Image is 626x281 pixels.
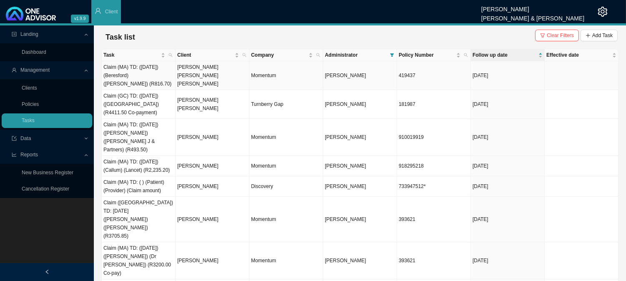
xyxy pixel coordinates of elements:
[12,68,17,73] span: user
[581,30,618,41] button: Add Task
[471,242,545,279] td: [DATE]
[167,49,174,61] span: search
[598,7,608,17] span: setting
[546,51,611,59] span: Effective date
[6,7,56,20] img: 2df55531c6924b55f21c4cf5d4484680-logo-light.svg
[397,49,471,61] th: Policy Number
[20,135,31,141] span: Data
[325,183,366,189] span: [PERSON_NAME]
[102,176,176,197] td: Claim (MA) TD: ( ) (Patient) (Provider) (Claim amount)
[592,31,613,40] span: Add Task
[481,2,584,11] div: [PERSON_NAME]
[22,101,39,107] a: Policies
[20,67,50,73] span: Management
[102,49,176,61] th: Task
[177,51,233,59] span: Client
[102,197,176,242] td: Claim ([GEOGRAPHIC_DATA]) TD: [DATE] ([PERSON_NAME]) ([PERSON_NAME]) (R3705.85)
[388,49,396,61] span: filter
[106,33,135,41] span: Task list
[45,269,50,274] span: left
[176,90,249,119] td: [PERSON_NAME] [PERSON_NAME]
[176,61,249,90] td: [PERSON_NAME] [PERSON_NAME] [PERSON_NAME]
[176,176,249,197] td: [PERSON_NAME]
[397,119,471,156] td: 910019919
[176,49,249,61] th: Client
[102,90,176,119] td: Claim (GC) TD: ([DATE]) ([GEOGRAPHIC_DATA]) (R4411.50 Co-payment)
[20,152,38,158] span: Reports
[249,176,323,197] td: Discovery
[71,15,89,23] span: v1.9.9
[12,32,17,37] span: profile
[325,101,366,107] span: [PERSON_NAME]
[22,85,37,91] a: Clients
[168,53,173,57] span: search
[399,51,455,59] span: Policy Number
[397,90,471,119] td: 181987
[249,242,323,279] td: Momentum
[242,53,246,57] span: search
[464,53,468,57] span: search
[251,51,307,59] span: Company
[325,163,366,169] span: [PERSON_NAME]
[586,33,591,38] span: plus
[471,61,545,90] td: [DATE]
[22,49,46,55] a: Dashboard
[545,49,618,61] th: Effective date
[102,61,176,90] td: Claim (MA) TD: ([DATE]) (Beresford) ([PERSON_NAME]) (R816.70)
[103,51,159,59] span: Task
[325,51,387,59] span: Administrator
[390,53,394,57] span: filter
[176,197,249,242] td: [PERSON_NAME]
[540,33,545,38] span: filter
[249,197,323,242] td: Momentum
[20,31,38,37] span: Landing
[471,197,545,242] td: [DATE]
[325,216,366,222] span: [PERSON_NAME]
[397,197,471,242] td: 393621
[249,61,323,90] td: Momentum
[241,49,248,61] span: search
[397,156,471,176] td: 918295218
[249,156,323,176] td: Momentum
[176,156,249,176] td: [PERSON_NAME]
[397,242,471,279] td: 393621
[325,258,366,263] span: [PERSON_NAME]
[102,119,176,156] td: Claim (MA) TD: ([DATE]) ([PERSON_NAME]) ([PERSON_NAME] J & Partners) (R493.50)
[249,49,323,61] th: Company
[316,53,320,57] span: search
[314,49,322,61] span: search
[473,51,537,59] span: Follow up date
[22,170,73,176] a: New Business Register
[22,186,69,192] a: Cancellation Register
[12,152,17,157] span: line-chart
[462,49,470,61] span: search
[249,90,323,119] td: Turnberry Gap
[102,156,176,176] td: Claim (MA) TD: ([DATE]) (Callum) (Lancet) (R2,235.20)
[471,119,545,156] td: [DATE]
[102,242,176,279] td: Claim (MA) TD: ([DATE]) ([PERSON_NAME]) (Dr [PERSON_NAME]) (R3200.00 Co-pay)
[397,61,471,90] td: 419437
[535,30,579,41] button: Clear Filters
[249,119,323,156] td: Momentum
[547,31,574,40] span: Clear Filters
[471,176,545,197] td: [DATE]
[105,9,118,15] span: Client
[12,136,17,141] span: import
[325,134,366,140] span: [PERSON_NAME]
[95,8,101,14] span: user
[481,11,584,20] div: [PERSON_NAME] & [PERSON_NAME]
[471,90,545,119] td: [DATE]
[471,156,545,176] td: [DATE]
[176,242,249,279] td: [PERSON_NAME]
[22,118,35,123] a: Tasks
[397,176,471,197] td: 733947512*
[176,119,249,156] td: [PERSON_NAME]
[325,73,366,78] span: [PERSON_NAME]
